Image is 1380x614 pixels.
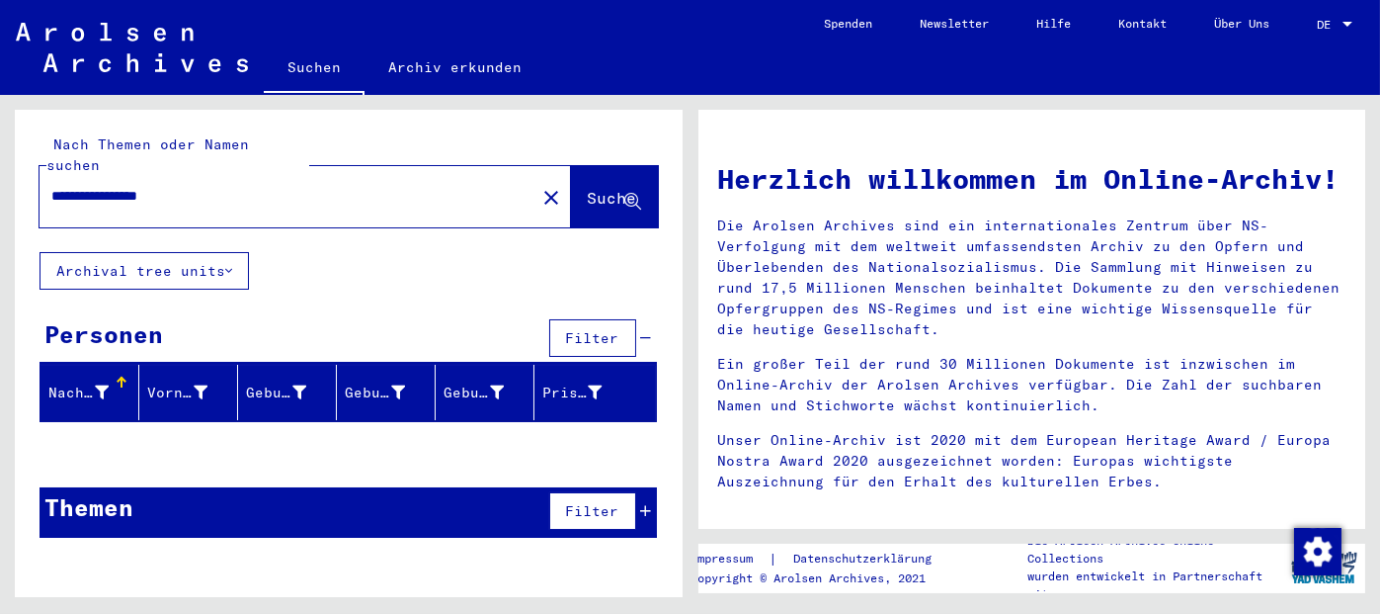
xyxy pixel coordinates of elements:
span: Suche [588,188,637,208]
img: Zustimmung ändern [1294,528,1341,575]
a: Archiv erkunden [365,44,545,91]
button: Filter [549,319,636,357]
div: Geburt‏ [345,377,435,408]
p: Die Arolsen Archives sind ein internationales Zentrum über NS-Verfolgung mit dem weltweit umfasse... [718,216,1346,340]
mat-header-cell: Nachname [41,365,139,420]
img: yv_logo.png [1287,543,1361,592]
mat-label: Nach Themen oder Namen suchen [46,135,249,174]
div: | [690,549,955,570]
p: Copyright © Arolsen Archives, 2021 [690,570,955,587]
p: Ein großer Teil der rund 30 Millionen Dokumente ist inzwischen im Online-Archiv der Arolsen Archi... [718,354,1346,416]
div: Vorname [147,377,237,408]
div: Prisoner # [542,377,632,408]
mat-header-cell: Prisoner # [534,365,656,420]
img: Arolsen_neg.svg [16,23,248,72]
div: Geburtsdatum [444,377,533,408]
div: Nachname [48,377,138,408]
button: Suche [571,166,658,227]
div: Geburtsname [246,377,336,408]
button: Filter [549,492,636,530]
mat-header-cell: Vorname [139,365,238,420]
mat-icon: close [539,186,563,210]
a: Datenschutzerklärung [777,549,955,570]
button: Archival tree units [40,252,249,290]
div: Themen [44,489,133,525]
p: Unser Online-Archiv ist 2020 mit dem European Heritage Award / Europa Nostra Award 2020 ausgezeic... [718,430,1346,492]
mat-header-cell: Geburt‏ [337,365,436,420]
p: wurden entwickelt in Partnerschaft mit [1027,568,1281,603]
div: Nachname [48,383,109,403]
div: Geburtsname [246,383,306,403]
mat-header-cell: Geburtsdatum [436,365,534,420]
a: Impressum [690,549,769,570]
div: Personen [44,316,163,352]
span: Filter [566,502,619,520]
h1: Herzlich willkommen im Online-Archiv! [718,158,1346,200]
mat-header-cell: Geburtsname [238,365,337,420]
p: Die Arolsen Archives Online-Collections [1027,532,1281,568]
div: Geburtsdatum [444,383,504,403]
div: Geburt‏ [345,383,405,403]
span: Filter [566,329,619,347]
span: DE [1317,18,1339,32]
div: Prisoner # [542,383,603,403]
div: Vorname [147,383,207,403]
button: Clear [531,177,571,217]
a: Suchen [264,44,365,95]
